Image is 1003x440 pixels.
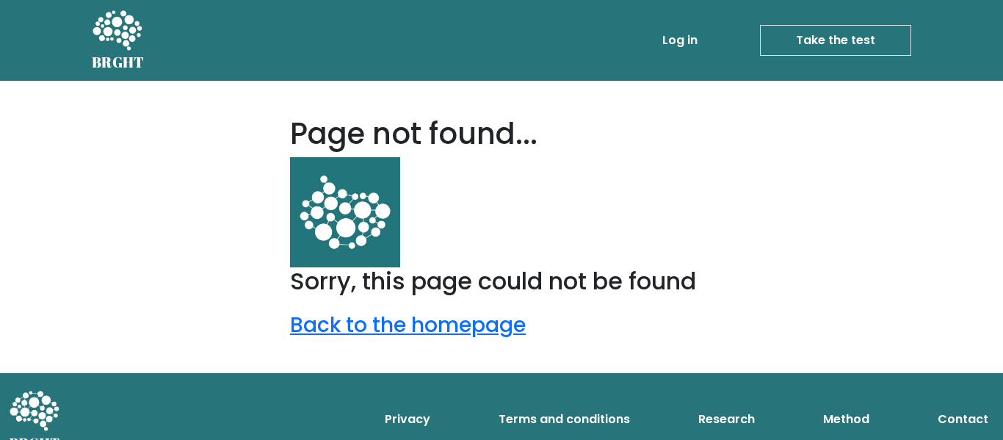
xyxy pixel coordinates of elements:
[493,405,636,434] a: Terms and conditions
[92,54,145,71] h5: BRGHT
[760,25,911,56] a: Take the test
[290,267,713,295] h2: Sorry, this page could not be found
[290,116,713,151] h1: Page not found...
[290,311,526,339] a: Back to the homepage
[932,405,994,434] a: Contact
[817,405,875,434] a: Method
[656,26,703,55] a: Log in
[290,157,400,267] img: android-chrome-512x512.d45202eec217.png
[379,405,436,434] a: Privacy
[92,6,145,75] a: BRGHT
[692,405,761,434] a: Research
